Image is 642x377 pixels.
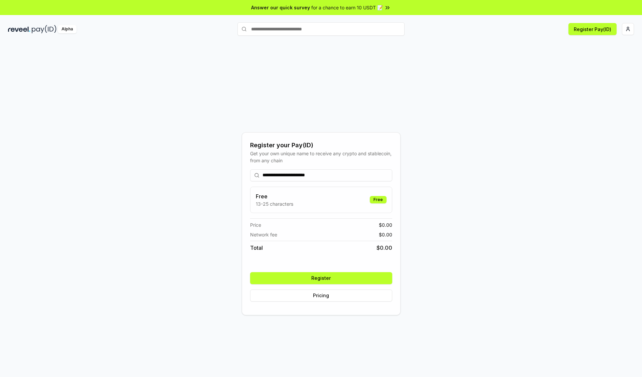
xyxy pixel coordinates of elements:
[568,23,617,35] button: Register Pay(ID)
[250,272,392,284] button: Register
[250,141,392,150] div: Register your Pay(ID)
[311,4,383,11] span: for a chance to earn 10 USDT 📝
[250,231,277,238] span: Network fee
[379,221,392,228] span: $ 0.00
[250,221,261,228] span: Price
[251,4,310,11] span: Answer our quick survey
[8,25,30,33] img: reveel_dark
[250,290,392,302] button: Pricing
[370,196,387,203] div: Free
[377,244,392,252] span: $ 0.00
[250,150,392,164] div: Get your own unique name to receive any crypto and stablecoin, from any chain
[32,25,57,33] img: pay_id
[379,231,392,238] span: $ 0.00
[256,200,293,207] p: 13-25 characters
[250,244,263,252] span: Total
[58,25,77,33] div: Alpha
[256,192,293,200] h3: Free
